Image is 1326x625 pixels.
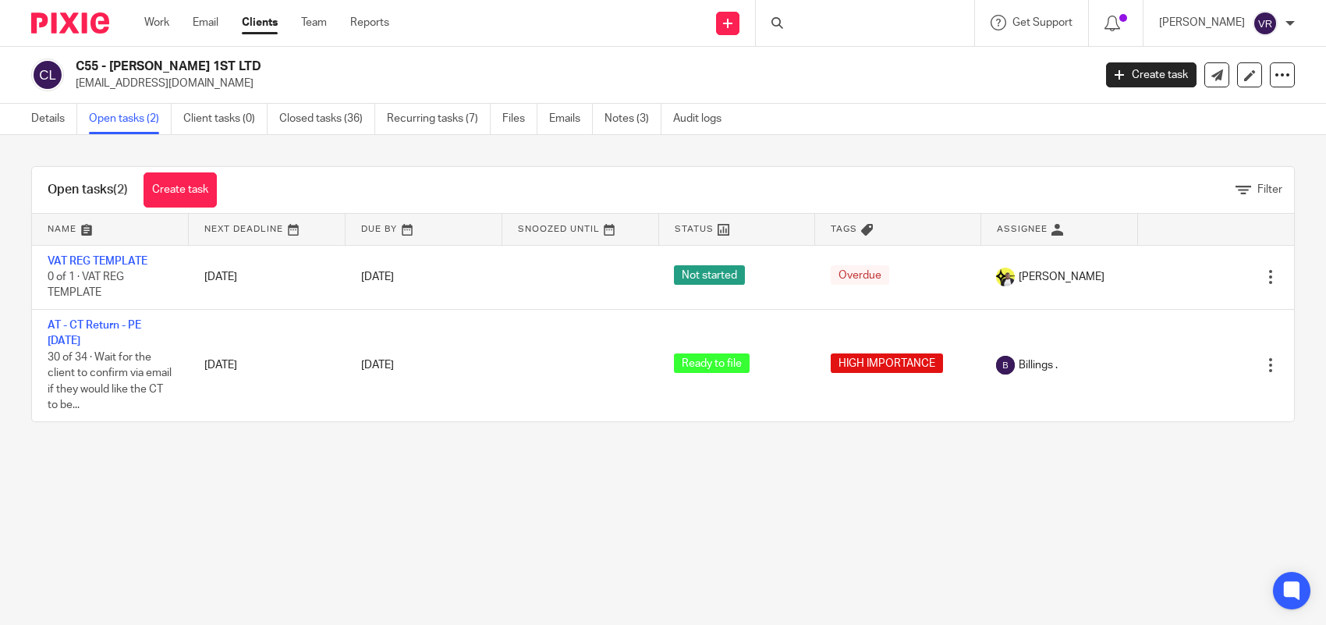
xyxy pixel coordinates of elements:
[183,104,268,134] a: Client tasks (0)
[113,183,128,196] span: (2)
[189,309,346,421] td: [DATE]
[89,104,172,134] a: Open tasks (2)
[31,12,109,34] img: Pixie
[1019,269,1104,285] span: [PERSON_NAME]
[361,360,394,371] span: [DATE]
[76,76,1083,91] p: [EMAIL_ADDRESS][DOMAIN_NAME]
[675,225,714,233] span: Status
[673,104,733,134] a: Audit logs
[1257,184,1282,195] span: Filter
[144,172,217,208] a: Create task
[31,59,64,91] img: svg%3E
[1159,15,1245,30] p: [PERSON_NAME]
[1012,17,1072,28] span: Get Support
[831,265,889,285] span: Overdue
[48,256,147,267] a: VAT REG TEMPLATE
[604,104,661,134] a: Notes (3)
[502,104,537,134] a: Files
[48,182,128,198] h1: Open tasks
[48,272,124,299] span: 0 of 1 · VAT REG TEMPLATE
[193,15,218,30] a: Email
[361,272,394,282] span: [DATE]
[144,15,169,30] a: Work
[831,225,857,233] span: Tags
[189,245,346,309] td: [DATE]
[301,15,327,30] a: Team
[674,265,745,285] span: Not started
[279,104,375,134] a: Closed tasks (36)
[549,104,593,134] a: Emails
[48,320,141,346] a: AT - CT Return - PE [DATE]
[76,59,881,75] h2: C55 - [PERSON_NAME] 1ST LTD
[1019,357,1058,373] span: Billings .
[31,104,77,134] a: Details
[996,356,1015,375] img: svg%3E
[518,225,600,233] span: Snoozed Until
[831,353,943,373] span: HIGH IMPORTANCE
[1253,11,1278,36] img: svg%3E
[996,268,1015,286] img: Carine-Starbridge.jpg
[350,15,389,30] a: Reports
[1106,62,1197,87] a: Create task
[48,352,172,411] span: 30 of 34 · Wait for the client to confirm via email if they would like the CT to be...
[387,104,491,134] a: Recurring tasks (7)
[674,353,750,373] span: Ready to file
[242,15,278,30] a: Clients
